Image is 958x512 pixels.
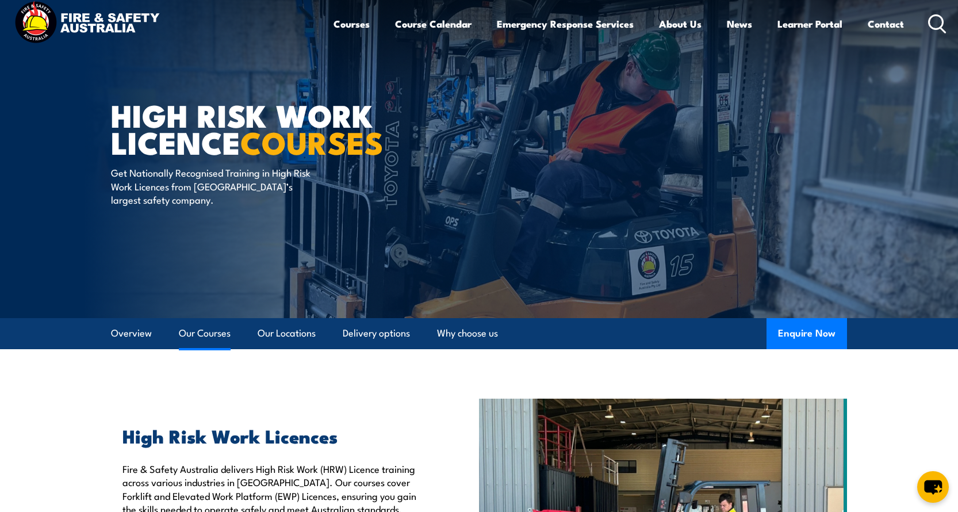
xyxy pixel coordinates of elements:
[179,318,231,349] a: Our Courses
[343,318,410,349] a: Delivery options
[437,318,498,349] a: Why choose us
[240,117,384,165] strong: COURSES
[727,9,752,39] a: News
[659,9,702,39] a: About Us
[917,471,949,503] button: chat-button
[122,427,426,444] h2: High Risk Work Licences
[395,9,472,39] a: Course Calendar
[777,9,842,39] a: Learner Portal
[111,101,395,155] h1: High Risk Work Licence
[111,166,321,206] p: Get Nationally Recognised Training in High Risk Work Licences from [GEOGRAPHIC_DATA]’s largest sa...
[334,9,370,39] a: Courses
[868,9,904,39] a: Contact
[767,318,847,349] button: Enquire Now
[497,9,634,39] a: Emergency Response Services
[258,318,316,349] a: Our Locations
[111,318,152,349] a: Overview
